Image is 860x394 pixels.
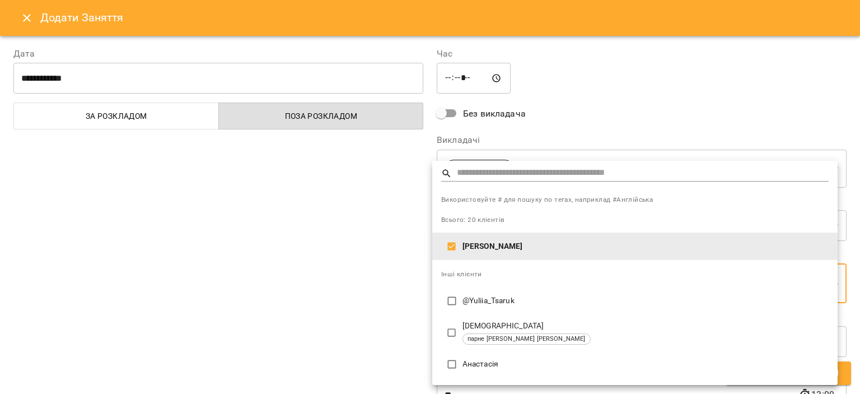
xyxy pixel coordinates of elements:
p: Анастасія [462,359,829,370]
span: Використовуйте # для пошуку по тегах, наприклад #Англійська [441,194,829,206]
span: Всього: 20 клієнтів [441,216,504,224]
p: [DEMOGRAPHIC_DATA] [462,321,829,332]
p: @Yuliia_Tsaruk [462,295,829,307]
p: [PERSON_NAME] [462,241,829,252]
span: парне [PERSON_NAME] [PERSON_NAME] [463,335,590,344]
span: Інші клієнти [441,270,482,278]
